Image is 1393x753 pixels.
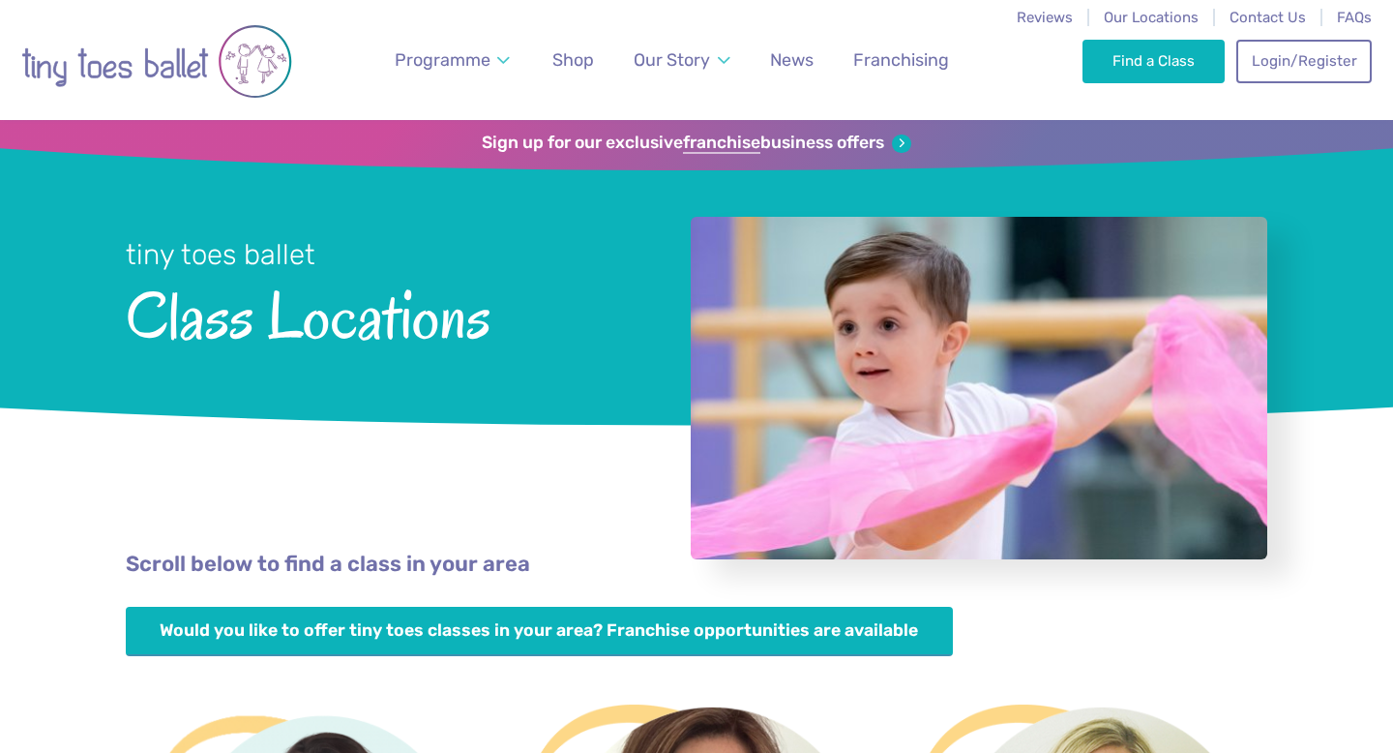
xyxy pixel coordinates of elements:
p: Scroll below to find a class in your area [126,550,1267,580]
a: Would you like to offer tiny toes classes in your area? Franchise opportunities are available [126,607,953,656]
a: News [761,39,822,82]
a: Our Story [625,39,739,82]
small: tiny toes ballet [126,238,315,271]
span: Class Locations [126,274,639,352]
span: Shop [552,49,594,70]
img: tiny toes ballet [21,13,292,110]
span: Our Story [634,49,710,70]
a: Shop [544,39,603,82]
span: Franchising [853,49,949,70]
a: Our Locations [1104,9,1199,26]
a: Sign up for our exclusivefranchisebusiness offers [482,133,910,154]
a: Franchising [845,39,958,82]
a: Find a Class [1082,40,1225,82]
a: FAQs [1337,9,1372,26]
strong: franchise [683,133,760,154]
a: Reviews [1017,9,1073,26]
a: Login/Register [1236,40,1372,82]
a: Programme [386,39,519,82]
span: News [770,49,814,70]
a: Contact Us [1230,9,1306,26]
span: Programme [395,49,490,70]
